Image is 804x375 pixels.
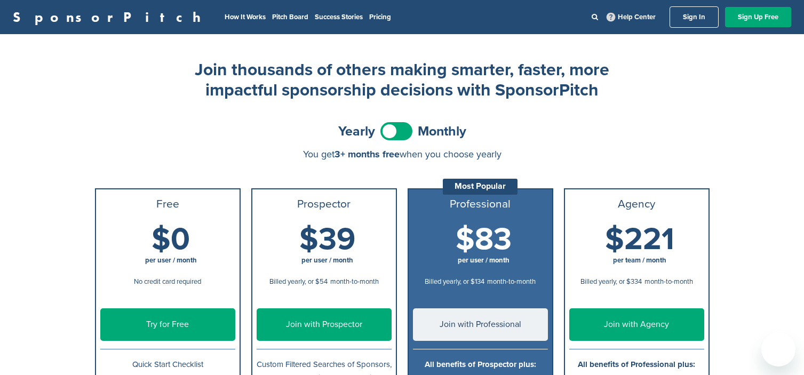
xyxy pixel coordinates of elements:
[569,308,704,341] a: Join with Agency
[272,13,308,21] a: Pitch Board
[413,198,548,211] h3: Professional
[335,148,400,160] span: 3+ months free
[761,332,795,366] iframe: Button to launch messaging window
[670,6,719,28] a: Sign In
[443,179,518,195] div: Most Popular
[225,13,266,21] a: How It Works
[134,277,201,286] span: No credit card required
[456,221,512,258] span: $83
[299,221,355,258] span: $39
[338,125,375,138] span: Yearly
[578,360,695,369] b: All benefits of Professional plus:
[269,277,328,286] span: Billed yearly, or $54
[257,198,392,211] h3: Prospector
[301,256,353,265] span: per user / month
[644,277,693,286] span: month-to-month
[418,125,466,138] span: Monthly
[487,277,536,286] span: month-to-month
[580,277,642,286] span: Billed yearly, or $334
[604,11,658,23] a: Help Center
[13,10,208,24] a: SponsorPitch
[152,221,190,258] span: $0
[569,198,704,211] h3: Agency
[257,308,392,341] a: Join with Prospector
[725,7,791,27] a: Sign Up Free
[330,277,379,286] span: month-to-month
[605,221,674,258] span: $221
[458,256,510,265] span: per user / month
[100,198,235,211] h3: Free
[100,308,235,341] a: Try for Free
[100,358,235,371] p: Quick Start Checklist
[425,277,484,286] span: Billed yearly, or $134
[95,149,710,159] div: You get when you choose yearly
[413,308,548,341] a: Join with Professional
[145,256,197,265] span: per user / month
[613,256,666,265] span: per team / month
[369,13,391,21] a: Pricing
[315,13,363,21] a: Success Stories
[425,360,536,369] b: All benefits of Prospector plus:
[189,60,616,101] h2: Join thousands of others making smarter, faster, more impactful sponsorship decisions with Sponso...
